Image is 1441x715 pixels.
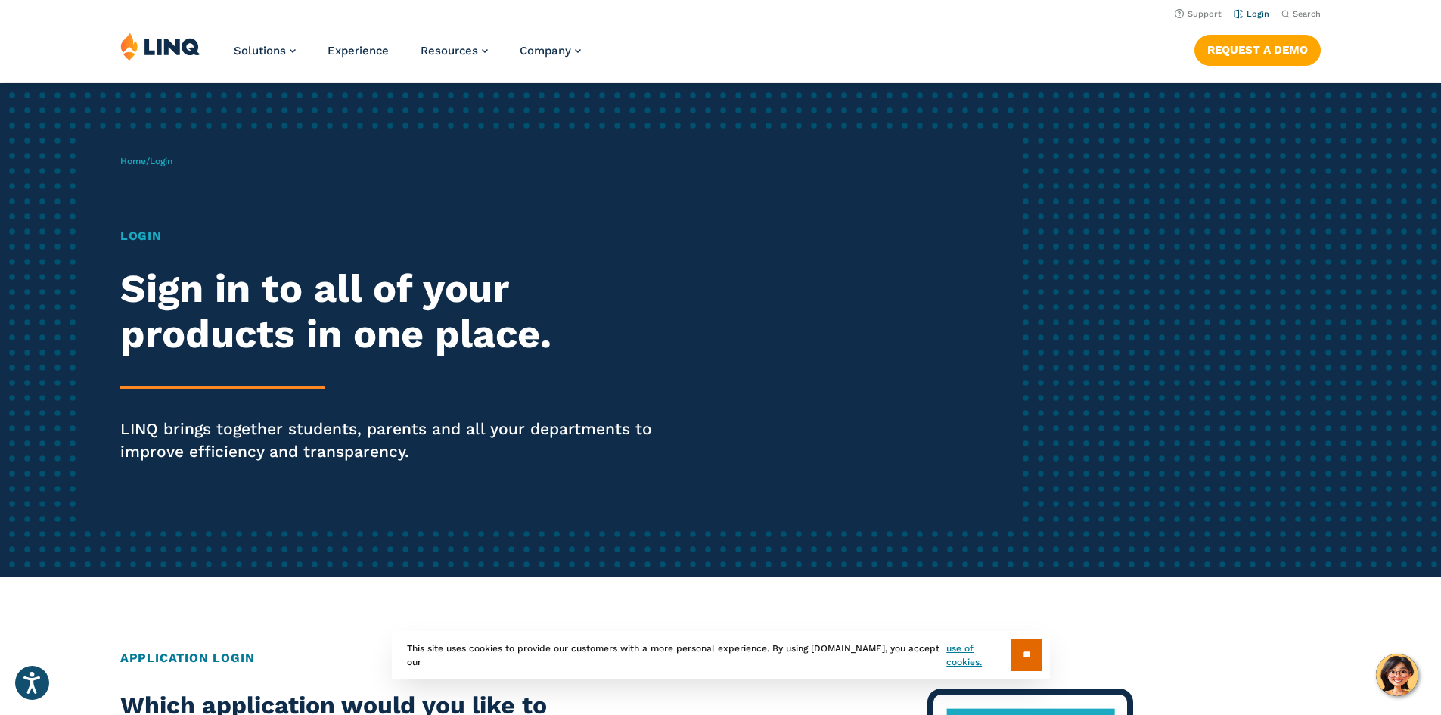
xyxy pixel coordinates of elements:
[1293,9,1321,19] span: Search
[1175,9,1222,19] a: Support
[1194,32,1321,65] nav: Button Navigation
[1194,35,1321,65] a: Request a Demo
[120,227,675,245] h1: Login
[120,418,675,463] p: LINQ brings together students, parents and all your departments to improve efficiency and transpa...
[1234,9,1269,19] a: Login
[150,156,172,166] span: Login
[120,266,675,357] h2: Sign in to all of your products in one place.
[946,642,1011,669] a: use of cookies.
[1281,8,1321,20] button: Open Search Bar
[392,631,1050,679] div: This site uses cookies to provide our customers with a more personal experience. By using [DOMAIN...
[120,156,172,166] span: /
[328,44,389,58] a: Experience
[520,44,571,58] span: Company
[520,44,581,58] a: Company
[120,156,146,166] a: Home
[421,44,488,58] a: Resources
[234,44,286,58] span: Solutions
[120,32,200,61] img: LINQ | K‑12 Software
[120,649,1321,667] h2: Application Login
[234,44,296,58] a: Solutions
[1376,654,1418,696] button: Hello, have a question? Let’s chat.
[234,32,581,82] nav: Primary Navigation
[421,44,478,58] span: Resources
